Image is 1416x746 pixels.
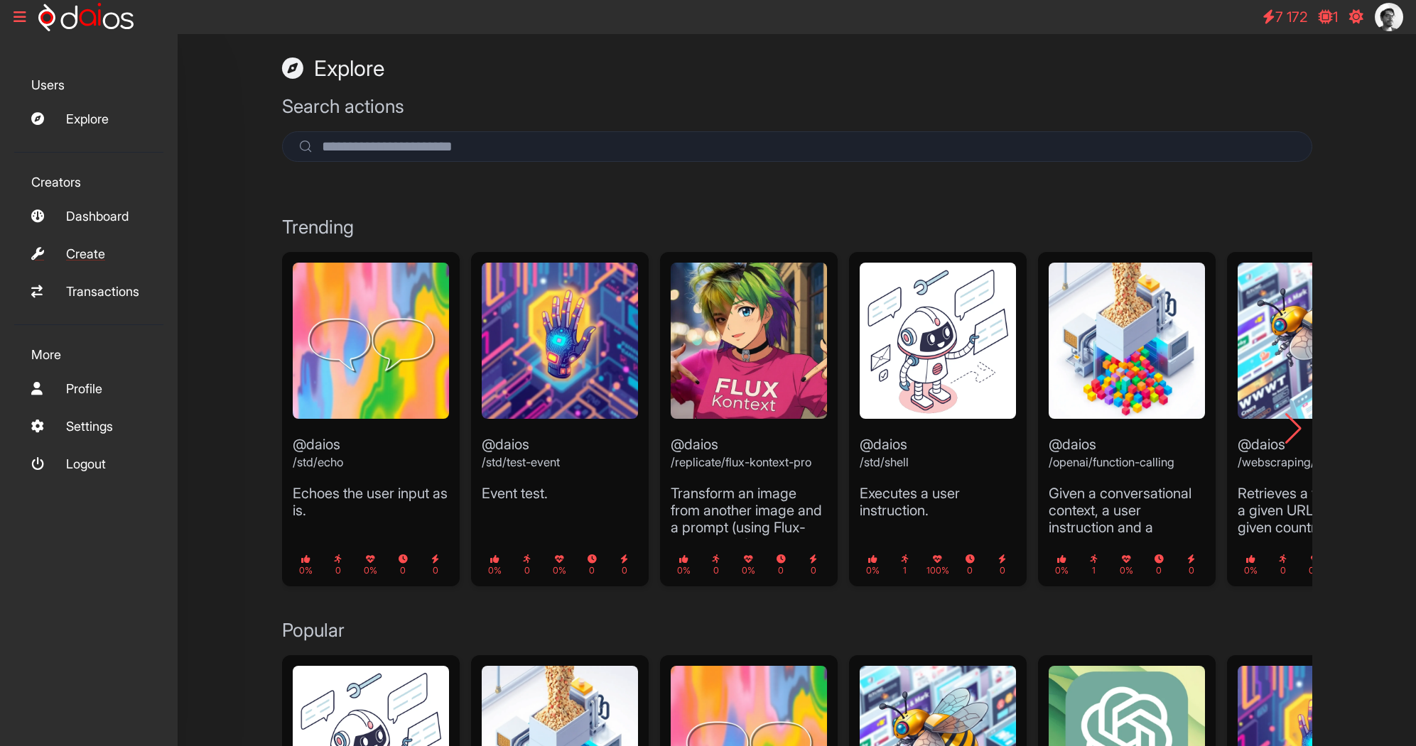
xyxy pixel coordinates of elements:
a: Logout [14,449,163,479]
img: webscraping.webp [1238,263,1394,419]
header: @daios [1238,263,1394,485]
a: Create [14,238,163,269]
p: Retrieves a webpage at a given URL, from a given country. [1238,485,1394,536]
a: 1 [1312,3,1345,31]
small: 0% [677,554,691,576]
p: Transform an image from another image and a prompt (using Flux-Kontext-Pro). [671,485,827,553]
small: 0% [553,554,566,576]
small: 0% [866,554,880,576]
small: 0 [588,554,597,576]
small: 0% [1309,554,1322,576]
div: 1 / 7 [282,252,460,586]
div: 6 / 7 [1227,252,1405,586]
header: @daios [1049,263,1205,485]
small: 0 [523,554,531,576]
h1: Explore [282,55,1312,81]
small: 1 [1090,554,1098,576]
small: 0% [488,554,502,576]
header: @daios [482,263,638,485]
small: /openai/function-calling [1049,455,1174,469]
img: citations [1375,3,1403,31]
small: 0% [1120,554,1133,576]
a: Profile [14,373,163,404]
p: Users [14,70,163,100]
header: @daios [860,263,1016,485]
h3: Popular [282,619,1312,641]
small: /webscraping/www [1238,455,1343,469]
div: Next slide [1275,410,1312,447]
h3: Trending [282,216,1312,238]
small: 0% [299,554,313,576]
small: 0% [1055,554,1069,576]
small: 0 [777,554,786,576]
small: 0% [742,554,755,576]
a: Transactions [14,276,163,307]
small: 0 [399,554,408,576]
small: 0 [431,554,439,576]
small: /std/echo [293,455,343,469]
small: 100% [926,554,949,576]
small: /std/shell [860,455,909,469]
small: 0% [1244,554,1258,576]
header: @daios [293,263,449,485]
div: 4 / 7 [849,252,1027,586]
p: Echoes the user input as is. [293,485,449,519]
p: More [14,339,163,370]
small: 0 [334,554,342,576]
div: 2 / 7 [471,252,649,586]
small: /replicate/flux-kontext-pro [671,455,811,469]
a: Explore [14,104,163,134]
p: Event test. [482,485,638,502]
small: 0% [364,554,377,576]
small: 0 [998,554,1006,576]
a: Settings [14,411,163,441]
img: logo-neg-h.svg [38,3,134,31]
div: 3 / 7 [660,252,838,586]
small: /std/test-event [482,455,560,469]
a: Dashboard [14,201,163,231]
small: 0 [620,554,628,576]
small: 0 [1187,554,1195,576]
small: 0 [1279,554,1287,576]
small: 0 [712,554,720,576]
img: echo.webp [293,263,449,419]
img: function-calling.webp [1049,263,1205,419]
small: 0 [966,554,975,576]
div: 5 / 7 [1038,252,1216,586]
img: standard-tool.webp [482,263,638,419]
a: 7 172 [1255,3,1314,31]
header: @daios [671,263,827,485]
small: 0 [1155,554,1164,576]
small: 0 [809,554,817,576]
h3: Search actions [282,95,1312,117]
span: 7 172 [1275,9,1307,26]
img: shell.webp [860,263,1016,419]
img: flux-kontext.webp [671,263,827,419]
p: Executes a user instruction. [860,485,1016,519]
p: Creators [14,167,163,197]
span: 1 [1333,9,1338,26]
p: Given a conversational context, a user instruction and a function name, figure out what the funct... [1049,485,1205,587]
small: 1 [901,554,909,576]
